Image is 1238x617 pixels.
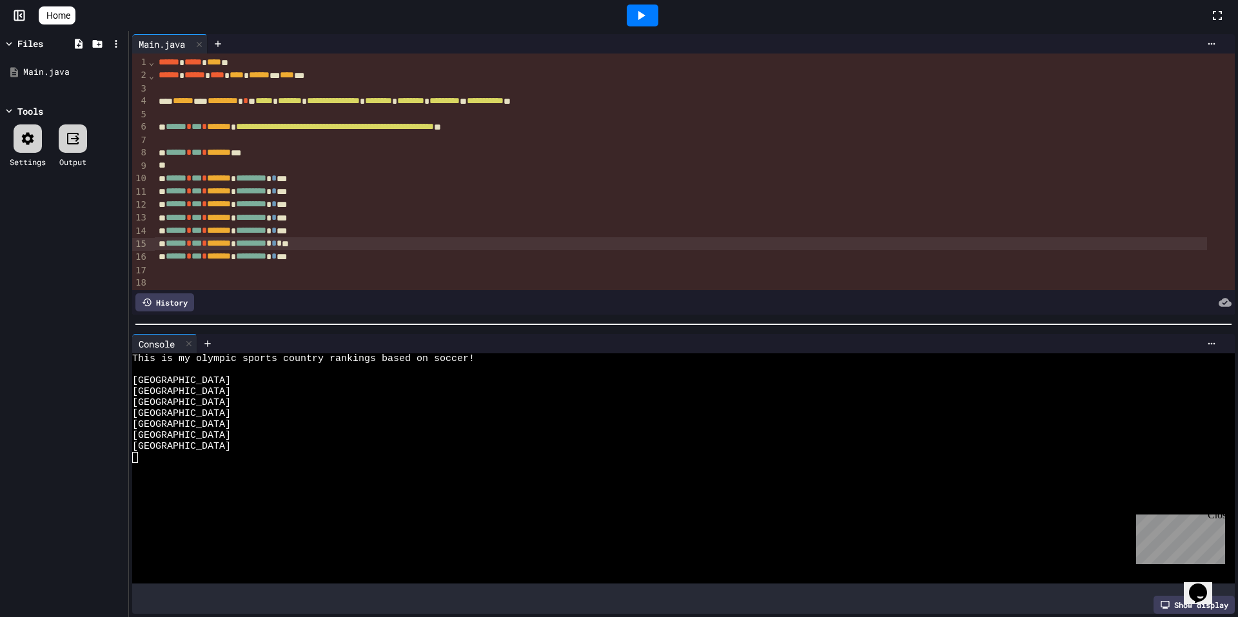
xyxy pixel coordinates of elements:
span: Fold line [148,70,155,81]
div: 17 [132,264,148,277]
iframe: chat widget [1131,509,1225,564]
div: 8 [132,146,148,159]
div: 12 [132,199,148,211]
div: Main.java [132,34,208,54]
span: [GEOGRAPHIC_DATA] [132,419,231,430]
div: Files [17,37,43,50]
div: Output [59,156,86,168]
div: 4 [132,95,148,108]
div: Main.java [132,37,192,51]
div: 19 [132,289,148,302]
span: [GEOGRAPHIC_DATA] [132,375,231,386]
div: 15 [132,238,148,251]
span: [GEOGRAPHIC_DATA] [132,408,231,419]
div: 3 [132,83,148,95]
div: Console [132,337,181,351]
div: 13 [132,211,148,224]
div: Settings [10,156,46,168]
div: 10 [132,172,148,185]
div: History [135,293,194,311]
span: This is my olympic sports country rankings based on soccer! [132,353,475,364]
div: 11 [132,186,148,199]
div: Chat with us now!Close [5,5,89,82]
div: 9 [132,160,148,173]
div: 14 [132,225,148,238]
span: [GEOGRAPHIC_DATA] [132,441,231,452]
div: 16 [132,251,148,264]
div: Show display [1154,596,1235,614]
div: 18 [132,277,148,289]
div: 5 [132,108,148,121]
div: 7 [132,134,148,147]
div: Main.java [23,66,124,79]
span: [GEOGRAPHIC_DATA] [132,430,231,441]
div: Console [132,334,197,353]
span: [GEOGRAPHIC_DATA] [132,397,231,408]
span: Home [46,9,70,22]
a: Home [39,6,75,24]
iframe: chat widget [1184,565,1225,604]
div: 1 [132,56,148,69]
div: 6 [132,121,148,133]
span: Fold line [148,57,155,67]
div: Tools [17,104,43,118]
div: 2 [132,69,148,82]
span: [GEOGRAPHIC_DATA] [132,386,231,397]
